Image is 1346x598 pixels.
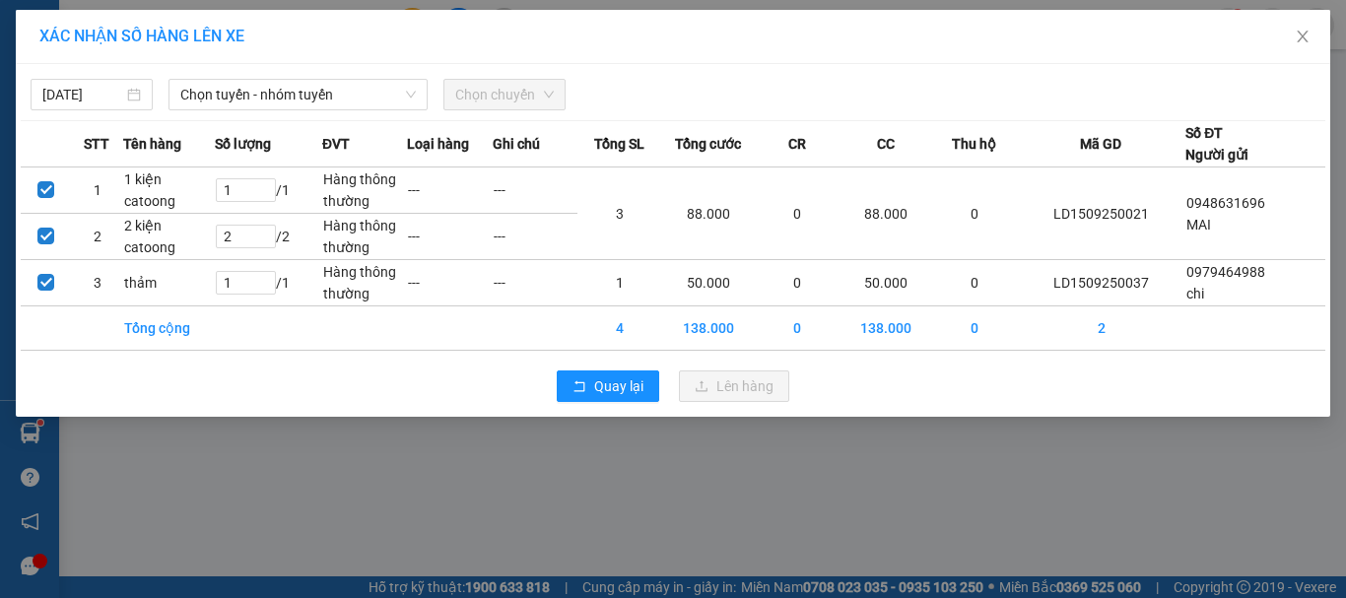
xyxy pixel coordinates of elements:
[1275,10,1330,65] button: Close
[407,133,469,155] span: Loại hàng
[663,260,755,306] td: 50.000
[557,370,659,402] button: rollbackQuay lại
[788,133,806,155] span: CR
[283,83,411,98] strong: Hotline : 0889 23 23 23
[123,306,215,351] td: Tổng cộng
[1186,264,1265,280] span: 0979464988
[72,214,123,260] td: 2
[493,167,577,214] td: ---
[268,58,428,79] strong: PHIẾU GỬI HÀNG
[215,167,322,214] td: / 1
[840,167,931,260] td: 88.000
[1186,195,1265,211] span: 0948631696
[932,167,1017,260] td: 0
[572,379,586,395] span: rollback
[322,133,350,155] span: ĐVT
[123,260,215,306] td: thảm
[663,167,755,260] td: 88.000
[123,167,215,214] td: 1 kiện catoong
[493,214,577,260] td: ---
[407,214,492,260] td: ---
[72,167,123,214] td: 1
[594,133,644,155] span: Tổng SL
[322,260,407,306] td: Hàng thông thường
[577,306,662,351] td: 4
[72,260,123,306] td: 3
[577,260,662,306] td: 1
[260,104,306,119] span: Website
[675,133,741,155] span: Tổng cước
[932,260,1017,306] td: 0
[1185,122,1248,166] div: Số ĐT Người gửi
[35,31,128,123] img: logo
[260,101,435,120] strong: : [DOMAIN_NAME]
[322,167,407,214] td: Hàng thông thường
[840,306,931,351] td: 138.000
[1017,167,1185,260] td: LD1509250021
[213,33,481,54] strong: CÔNG TY TNHH VĨNH QUANG
[455,80,554,109] span: Chọn chuyến
[755,260,840,306] td: 0
[123,133,181,155] span: Tên hàng
[1017,306,1185,351] td: 2
[577,167,662,260] td: 3
[180,80,416,109] span: Chọn tuyến - nhóm tuyến
[1186,286,1204,301] span: chi
[1186,217,1211,233] span: MAI
[1017,260,1185,306] td: LD1509250037
[493,260,577,306] td: ---
[1080,133,1121,155] span: Mã GD
[755,167,840,260] td: 0
[932,306,1017,351] td: 0
[39,27,244,45] span: XÁC NHẬN SỐ HÀNG LÊN XE
[952,133,996,155] span: Thu hộ
[123,214,215,260] td: 2 kiện catoong
[755,306,840,351] td: 0
[407,260,492,306] td: ---
[407,167,492,214] td: ---
[84,133,109,155] span: STT
[215,133,271,155] span: Số lượng
[322,214,407,260] td: Hàng thông thường
[1295,29,1311,44] span: close
[679,370,789,402] button: uploadLên hàng
[215,260,322,306] td: / 1
[877,133,895,155] span: CC
[493,133,540,155] span: Ghi chú
[42,84,123,105] input: 15/09/2025
[594,375,643,397] span: Quay lại
[215,214,322,260] td: / 2
[405,89,417,100] span: down
[663,306,755,351] td: 138.000
[840,260,931,306] td: 50.000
